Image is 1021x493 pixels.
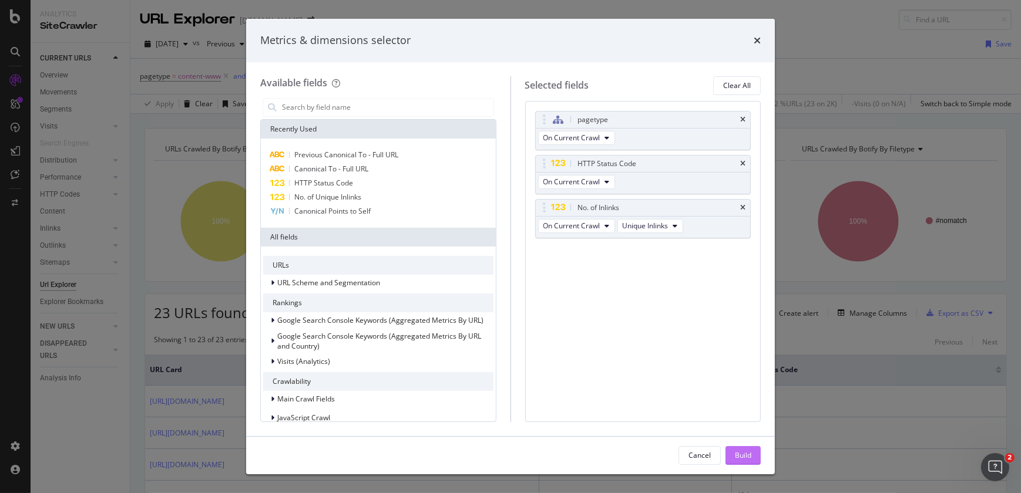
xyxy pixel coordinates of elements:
button: On Current Crawl [538,219,615,233]
span: Google Search Console Keywords (Aggregated Metrics By URL) [277,315,483,325]
button: On Current Crawl [538,175,615,189]
iframe: Intercom live chat [981,453,1009,481]
span: Canonical Points to Self [294,206,371,216]
span: Visits (Analytics) [277,356,330,366]
div: HTTP Status CodetimesOn Current Crawl [535,155,751,194]
span: URL Scheme and Segmentation [277,278,380,288]
span: Previous Canonical To - Full URL [294,150,398,160]
input: Search by field name [281,99,493,116]
span: On Current Crawl [543,221,600,231]
div: Rankings [263,293,493,312]
div: times [754,33,761,48]
div: Selected fields [525,79,589,92]
button: Unique Inlinks [617,219,683,233]
button: Clear All [713,76,761,95]
div: times [740,116,745,123]
span: On Current Crawl [543,177,600,187]
div: No. of InlinkstimesOn Current CrawlUnique Inlinks [535,199,751,238]
div: modal [246,19,775,474]
div: Build [735,450,751,460]
button: Build [726,446,761,465]
div: Clear All [723,80,751,90]
span: No. of Unique Inlinks [294,192,361,202]
div: pagetypetimesOn Current Crawl [535,111,751,150]
span: Google Search Console Keywords (Aggregated Metrics By URL and Country) [277,331,481,351]
div: times [740,204,745,211]
div: times [740,160,745,167]
span: On Current Crawl [543,133,600,143]
div: HTTP Status Code [578,158,637,170]
span: Main Crawl Fields [277,394,335,404]
span: Canonical To - Full URL [294,164,368,174]
span: Unique Inlinks [623,221,669,231]
button: On Current Crawl [538,131,615,145]
div: pagetype [578,114,609,126]
span: 2 [1005,453,1015,462]
div: All fields [261,228,496,246]
span: HTTP Status Code [294,178,353,188]
div: Metrics & dimensions selector [260,33,411,48]
span: JavaScript Crawl [277,413,330,423]
div: Crawlability [263,372,493,391]
div: Recently Used [261,120,496,139]
div: URLs [263,256,493,275]
div: Cancel [688,450,711,460]
button: Cancel [679,446,721,465]
div: Available fields [260,76,327,89]
div: No. of Inlinks [578,202,620,214]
